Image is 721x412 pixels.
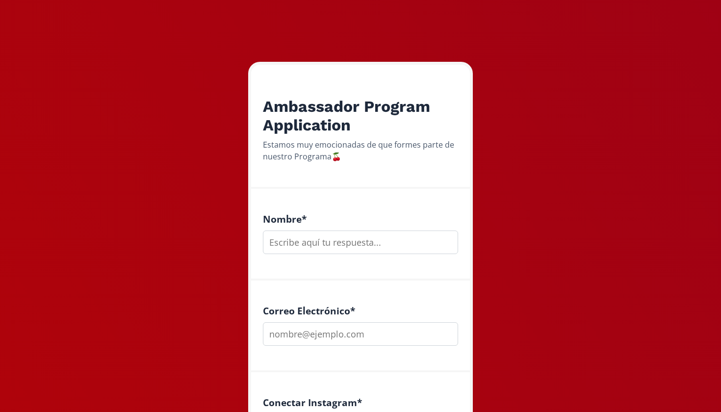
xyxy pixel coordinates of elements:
[263,97,458,135] h2: Ambassador Program Application
[263,322,458,346] input: nombre@ejemplo.com
[263,213,458,225] h4: Nombre *
[263,139,458,162] div: Estamos muy emocionadas de que formes parte de nuestro Programa🍒
[263,305,458,316] h4: Correo Electrónico *
[263,231,458,254] input: Escribe aquí tu respuesta...
[263,397,458,408] h4: Conectar Instagram *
